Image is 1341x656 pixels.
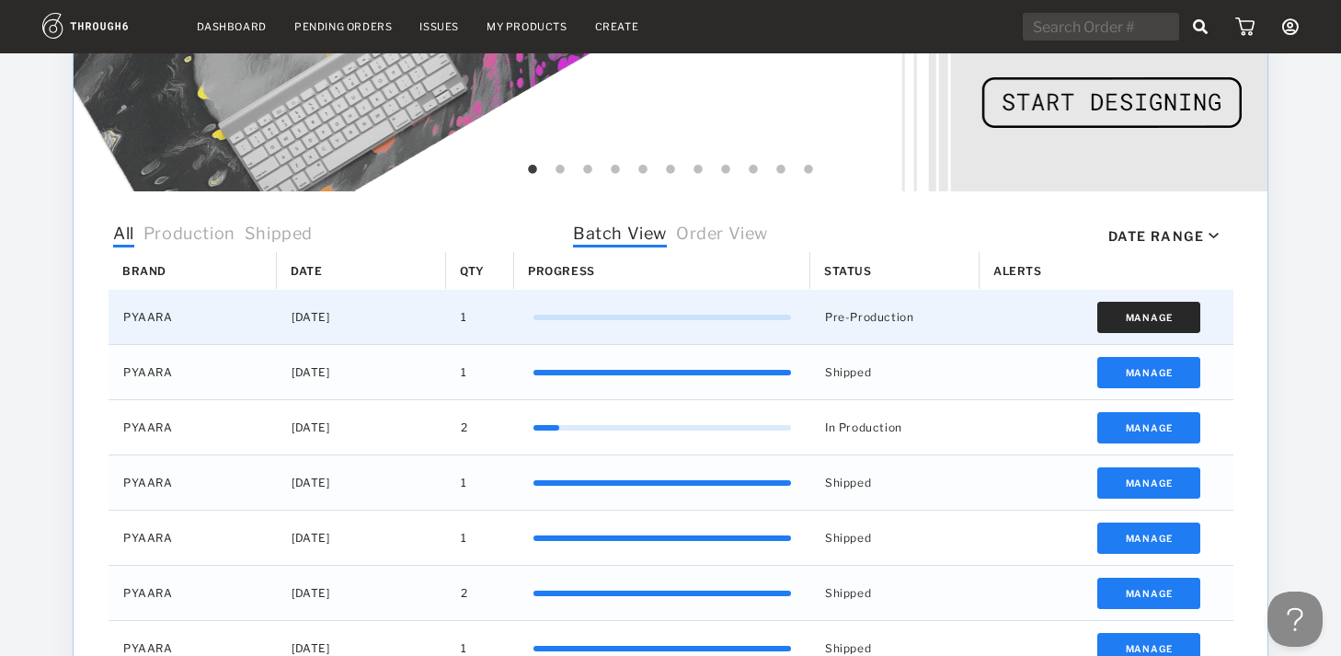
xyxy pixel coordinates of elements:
[294,20,392,33] a: Pending Orders
[573,224,667,247] span: Batch View
[109,345,1233,400] div: Press SPACE to select this row.
[810,455,980,510] div: Shipped
[277,290,446,344] div: [DATE]
[810,566,980,620] div: Shipped
[810,511,980,565] div: Shipped
[419,20,459,33] a: Issues
[824,264,872,278] span: Status
[523,161,542,179] button: 1
[606,161,625,179] button: 4
[109,400,1233,455] div: Press SPACE to select this row.
[109,290,1233,345] div: Press SPACE to select this row.
[109,290,277,344] div: PYAARA
[277,345,446,399] div: [DATE]
[1108,228,1204,244] div: Date Range
[689,161,707,179] button: 7
[461,471,467,495] span: 1
[661,161,680,179] button: 6
[1023,13,1179,40] input: Search Order #
[277,566,446,620] div: [DATE]
[1097,357,1201,388] button: Manage
[1097,578,1201,609] button: Manage
[109,400,277,455] div: PYAARA
[291,264,322,278] span: Date
[113,224,134,247] span: All
[245,224,313,247] span: Shipped
[676,224,768,247] span: Order View
[487,20,567,33] a: My Products
[810,400,980,455] div: In Production
[1267,592,1323,647] iframe: Toggle Customer Support
[122,264,166,278] span: Brand
[460,264,485,278] span: Qty
[634,161,652,179] button: 5
[528,264,595,278] span: Progress
[772,161,790,179] button: 10
[461,305,467,329] span: 1
[109,566,277,620] div: PYAARA
[579,161,597,179] button: 3
[461,581,468,605] span: 2
[109,566,1233,621] div: Press SPACE to select this row.
[595,20,639,33] a: Create
[1235,17,1255,36] img: icon_cart.dab5cea1.svg
[109,455,1233,511] div: Press SPACE to select this row.
[277,511,446,565] div: [DATE]
[109,345,277,399] div: PYAARA
[197,20,267,33] a: Dashboard
[143,224,235,247] span: Production
[1097,302,1201,333] button: Manage
[42,13,169,39] img: logo.1c10ca64.svg
[1209,233,1219,239] img: icon_caret_down_black.69fb8af9.svg
[109,511,1233,566] div: Press SPACE to select this row.
[744,161,762,179] button: 9
[109,455,277,510] div: PYAARA
[810,290,980,344] div: Pre-Production
[277,400,446,455] div: [DATE]
[810,345,980,399] div: Shipped
[1097,523,1201,554] button: Manage
[1097,467,1201,499] button: Manage
[277,455,446,510] div: [DATE]
[109,511,277,565] div: PYAARA
[993,264,1042,278] span: Alerts
[551,161,569,179] button: 2
[461,361,467,385] span: 1
[716,161,735,179] button: 8
[461,526,467,550] span: 1
[461,416,468,440] span: 2
[799,161,818,179] button: 11
[1097,412,1201,443] button: Manage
